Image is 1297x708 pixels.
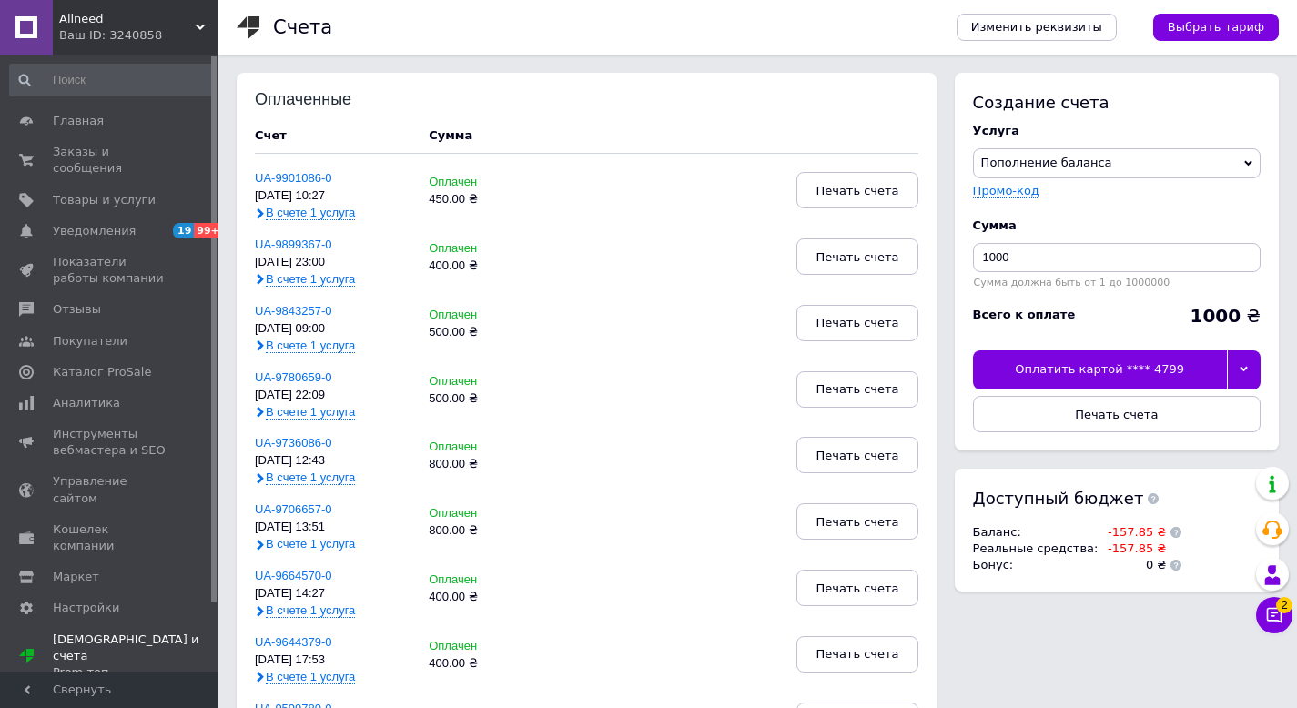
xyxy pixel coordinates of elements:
a: UA-9843257-0 [255,304,332,318]
input: Введите сумму [973,243,1261,272]
span: Отзывы [53,301,101,318]
span: В счете 1 услуга [266,405,355,420]
a: UA-9780659-0 [255,370,332,384]
a: Выбрать тариф [1153,14,1279,41]
div: [DATE] 22:09 [255,389,410,402]
span: Уведомления [53,223,136,239]
div: Оплачен [429,440,535,454]
button: Печать счета [796,503,917,540]
td: 0 ₴ [1098,557,1166,573]
span: Покупатели [53,333,127,349]
td: -157.85 ₴ [1098,541,1166,557]
span: В счете 1 услуга [266,603,355,618]
div: [DATE] 09:00 [255,322,410,336]
span: Настройки [53,600,119,616]
span: Показатели работы компании [53,254,168,287]
div: Оплачен [429,375,535,389]
button: Чат с покупателем2 [1256,597,1292,633]
div: Prom топ [53,664,218,681]
div: 500.00 ₴ [429,326,535,339]
span: Маркет [53,569,99,585]
span: Изменить реквизиты [971,19,1102,35]
div: Сумма [429,127,472,144]
a: UA-9706657-0 [255,502,332,516]
span: В счете 1 услуга [266,339,355,353]
span: Управление сайтом [53,473,168,506]
div: 400.00 ₴ [429,259,535,273]
button: Печать счета [796,238,917,275]
span: Доступный бюджет [973,487,1144,510]
div: [DATE] 10:27 [255,189,410,203]
a: Изменить реквизиты [957,14,1117,41]
h1: Счета [273,16,332,38]
div: Счет [255,127,410,144]
td: Реальные средства : [973,541,1099,557]
div: Оплатить картой **** 4799 [973,350,1227,389]
span: В счете 1 услуга [266,272,355,287]
div: Оплачен [429,640,535,653]
div: Оплачен [429,573,535,587]
td: Баланс : [973,524,1099,541]
button: Печать счета [796,172,917,208]
span: В счете 1 услуга [266,537,355,551]
label: Промо-код [973,184,1039,197]
a: UA-9736086-0 [255,436,332,450]
span: Allneed [59,11,196,27]
div: Оплачен [429,242,535,256]
span: В счете 1 услуга [266,470,355,485]
button: Печать счета [796,437,917,473]
a: UA-9644379-0 [255,635,332,649]
span: Печать счета [816,184,898,197]
span: Инструменты вебмастера и SEO [53,426,168,459]
button: Печать счета [796,371,917,408]
span: Товары и услуги [53,192,156,208]
div: Создание счета [973,91,1261,114]
td: Бонус : [973,557,1099,573]
div: 400.00 ₴ [429,591,535,604]
span: Печать счета [816,382,898,396]
span: Печать счета [816,647,898,661]
b: 1000 [1190,305,1241,327]
span: [DEMOGRAPHIC_DATA] и счета [53,632,218,682]
a: UA-9899367-0 [255,238,332,251]
input: Поиск [9,64,215,96]
span: 19 [173,223,194,238]
div: Оплачен [429,176,535,189]
span: 2 [1276,597,1292,613]
a: UA-9664570-0 [255,569,332,582]
td: -157.85 ₴ [1098,524,1166,541]
div: [DATE] 23:00 [255,256,410,269]
div: Ваш ID: 3240858 [59,27,218,44]
span: Аналитика [53,395,120,411]
div: Сумма должна быть от 1 до 1000000 [973,277,1261,288]
span: Выбрать тариф [1168,19,1264,35]
span: Пополнение баланса [981,156,1112,169]
button: Печать счета [796,636,917,673]
span: Печать счета [816,515,898,529]
span: 99+ [194,223,224,238]
span: Печать счета [816,250,898,264]
div: 450.00 ₴ [429,193,535,207]
span: Печать счета [816,449,898,462]
div: ₴ [1190,307,1261,325]
button: Печать счета [973,396,1261,432]
button: Печать счета [796,305,917,341]
span: Печать счета [1075,408,1158,421]
div: Оплачен [429,308,535,322]
div: Всего к оплате [973,307,1076,323]
div: 800.00 ₴ [429,458,535,471]
span: Главная [53,113,104,129]
a: UA-9901086-0 [255,171,332,185]
div: Сумма [973,217,1261,234]
span: Печать счета [816,316,898,329]
div: [DATE] 17:53 [255,653,410,667]
span: В счете 1 услуга [266,670,355,684]
div: 500.00 ₴ [429,392,535,406]
span: Каталог ProSale [53,364,151,380]
div: [DATE] 13:51 [255,521,410,534]
div: Оплаченные [255,91,374,109]
div: 800.00 ₴ [429,524,535,538]
div: Оплачен [429,507,535,521]
span: В счете 1 услуга [266,206,355,220]
div: Услуга [973,123,1261,139]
